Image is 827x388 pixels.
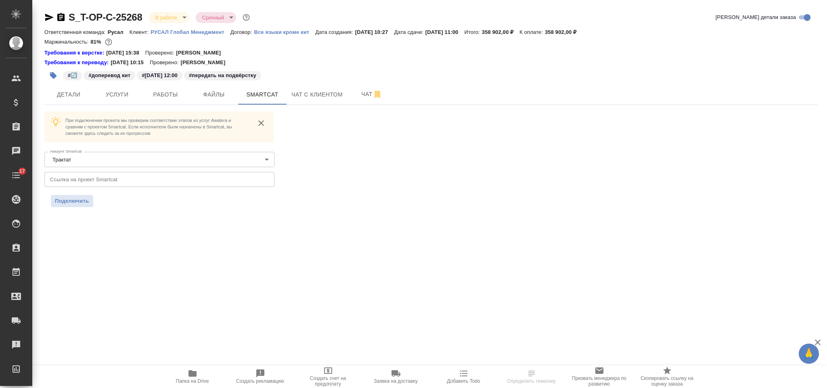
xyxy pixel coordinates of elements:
[65,117,249,136] p: При подключении проекта мы проверим соответствие этапов из услуг Awatera и сравним с проектом Sma...
[44,67,62,84] button: Добавить тэг
[69,12,142,23] a: S_T-OP-C-25268
[196,12,236,23] div: В работе
[519,29,545,35] p: К оплате:
[241,12,251,23] button: Доп статусы указывают на важность/срочность заказа
[136,71,183,78] span: 24.10.2025 12:00
[88,71,130,80] p: #доперевод кит
[44,49,106,57] a: Требования к верстке:
[103,37,114,47] button: 56643.40 RUB;
[44,29,108,35] p: Ответственная команда:
[176,49,227,57] p: [PERSON_NAME]
[150,59,181,67] p: Проверено:
[44,39,90,45] p: Маржинальность:
[799,344,819,364] button: 🙏
[189,71,256,80] p: #передать на подвёрстку
[230,29,254,35] p: Договор:
[50,156,73,163] button: Трактат
[111,59,150,67] p: [DATE] 10:15
[183,71,262,78] span: передать на подвёрстку
[2,165,30,185] a: 17
[482,29,519,35] p: 358 902,00 ₽
[55,197,89,205] span: Подключить
[146,90,185,100] span: Работы
[153,14,180,21] button: В работе
[90,39,103,45] p: 81%
[254,28,315,35] a: Все языки кроме кит
[151,29,230,35] p: РУСАЛ Глобал Менеджмент
[355,29,394,35] p: [DATE] 10:27
[394,29,425,35] p: Дата сдачи:
[352,89,391,99] span: Чат
[142,71,178,80] p: #[DATE] 12:00
[56,13,66,22] button: Скопировать ссылку
[44,59,111,67] a: Требования к переводу:
[68,71,77,80] p: #🔄️
[44,49,106,57] div: Нажми, чтобы открыть папку с инструкцией
[106,49,145,57] p: [DATE] 15:38
[51,195,93,207] button: Подключить
[373,90,382,99] svg: Отписаться
[15,167,30,175] span: 17
[149,12,189,23] div: В работе
[49,90,88,100] span: Детали
[83,71,136,78] span: доперевод кит
[315,29,355,35] p: Дата создания:
[243,90,282,100] span: Smartcat
[44,59,111,67] div: Нажми, чтобы открыть папку с инструкцией
[716,13,796,21] span: [PERSON_NAME] детали заказа
[180,59,231,67] p: [PERSON_NAME]
[151,28,230,35] a: РУСАЛ Глобал Менеджмент
[108,29,130,35] p: Русал
[425,29,465,35] p: [DATE] 11:00
[802,345,816,362] span: 🙏
[254,29,315,35] p: Все языки кроме кит
[545,29,582,35] p: 358 902,00 ₽
[145,49,176,57] p: Проверено:
[44,152,274,167] div: Трактат
[130,29,151,35] p: Клиент:
[44,13,54,22] button: Скопировать ссылку для ЯМессенджера
[195,90,233,100] span: Файлы
[200,14,226,21] button: Срочный
[291,90,343,100] span: Чат с клиентом
[255,117,267,129] button: close
[98,90,136,100] span: Услуги
[62,71,83,78] span: 🔄️
[464,29,482,35] p: Итого:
